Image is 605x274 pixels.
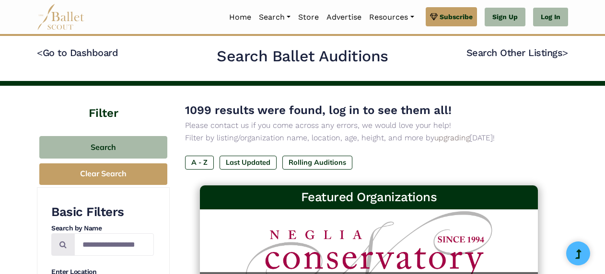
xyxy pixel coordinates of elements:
a: upgrading [434,133,470,142]
a: Log In [533,8,568,27]
p: Please contact us if you come across any errors, we would love your help! [185,119,553,132]
a: Sign Up [485,8,525,27]
label: Last Updated [220,156,277,169]
a: Resources [365,7,418,27]
h4: Filter [37,86,170,122]
code: > [562,46,568,58]
img: gem.svg [430,11,438,22]
a: Home [225,7,255,27]
input: Search by names... [74,233,154,256]
label: A - Z [185,156,214,169]
h3: Basic Filters [51,204,154,220]
label: Rolling Auditions [282,156,352,169]
p: Filter by listing/organization name, location, age, height, and more by [DATE]! [185,132,553,144]
code: < [37,46,43,58]
span: Subscribe [440,11,473,22]
h2: Search Ballet Auditions [217,46,388,67]
span: 1099 results were found, log in to see them all! [185,103,452,117]
a: <Go to Dashboard [37,47,118,58]
a: Advertise [323,7,365,27]
h3: Featured Organizations [208,189,531,205]
h4: Search by Name [51,224,154,233]
a: Search [255,7,294,27]
button: Search [39,136,167,159]
button: Clear Search [39,163,167,185]
a: Search Other Listings> [466,47,568,58]
a: Subscribe [426,7,477,26]
a: Store [294,7,323,27]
